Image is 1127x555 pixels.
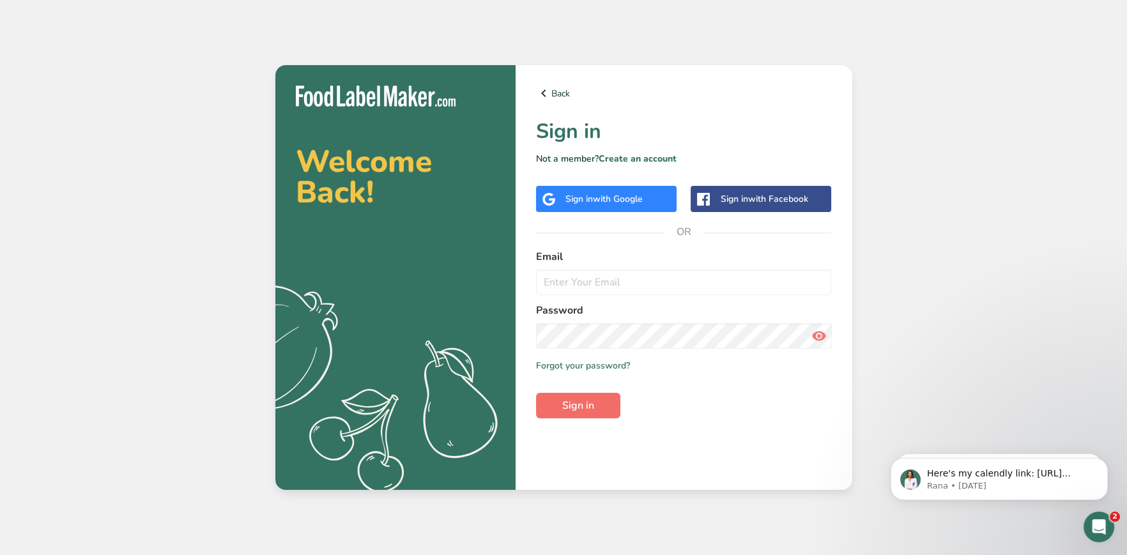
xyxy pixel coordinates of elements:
h1: Sign in [536,116,832,147]
span: 2 [1110,512,1120,522]
iframe: Intercom live chat [1084,512,1114,542]
span: with Facebook [747,193,808,205]
img: Food Label Maker [296,86,456,107]
a: Forgot your password? [536,359,630,372]
span: Sign in [562,398,594,413]
label: Email [536,249,832,264]
h2: Welcome Back! [296,146,495,208]
p: Not a member? [536,152,832,165]
span: OR [664,213,703,251]
span: with Google [593,193,643,205]
div: Sign in [565,192,643,206]
div: Sign in [720,192,808,206]
button: Sign in [536,393,620,418]
label: Password [536,303,832,318]
input: Enter Your Email [536,270,832,295]
a: Back [536,86,832,101]
a: Create an account [599,153,677,165]
iframe: Intercom notifications message [871,431,1127,521]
